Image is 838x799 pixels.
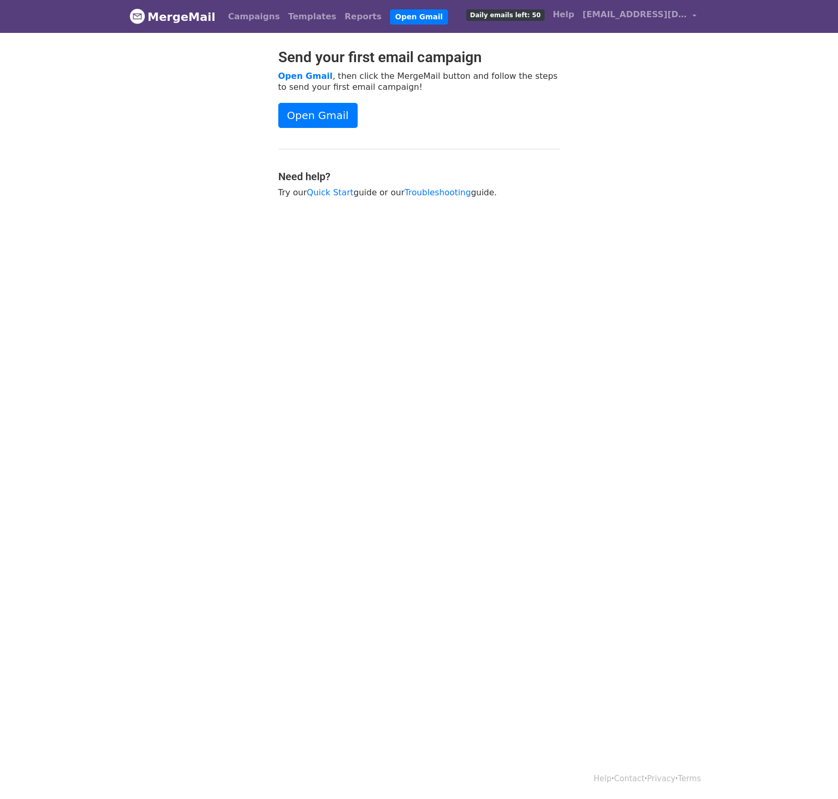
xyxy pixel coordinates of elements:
[278,187,560,198] p: Try our guide or our guide.
[278,103,358,128] a: Open Gmail
[594,774,611,783] a: Help
[278,71,333,81] a: Open Gmail
[307,187,353,197] a: Quick Start
[579,4,701,29] a: [EMAIL_ADDRESS][DOMAIN_NAME]
[278,49,560,66] h2: Send your first email campaign
[647,774,675,783] a: Privacy
[405,187,471,197] a: Troubleshooting
[462,4,548,25] a: Daily emails left: 50
[678,774,701,783] a: Terms
[129,6,216,28] a: MergeMail
[278,170,560,183] h4: Need help?
[390,9,448,25] a: Open Gmail
[340,6,386,27] a: Reports
[466,9,544,21] span: Daily emails left: 50
[224,6,284,27] a: Campaigns
[614,774,644,783] a: Contact
[284,6,340,27] a: Templates
[129,8,145,24] img: MergeMail logo
[549,4,579,25] a: Help
[278,70,560,92] p: , then click the MergeMail button and follow the steps to send your first email campaign!
[583,8,687,21] span: [EMAIL_ADDRESS][DOMAIN_NAME]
